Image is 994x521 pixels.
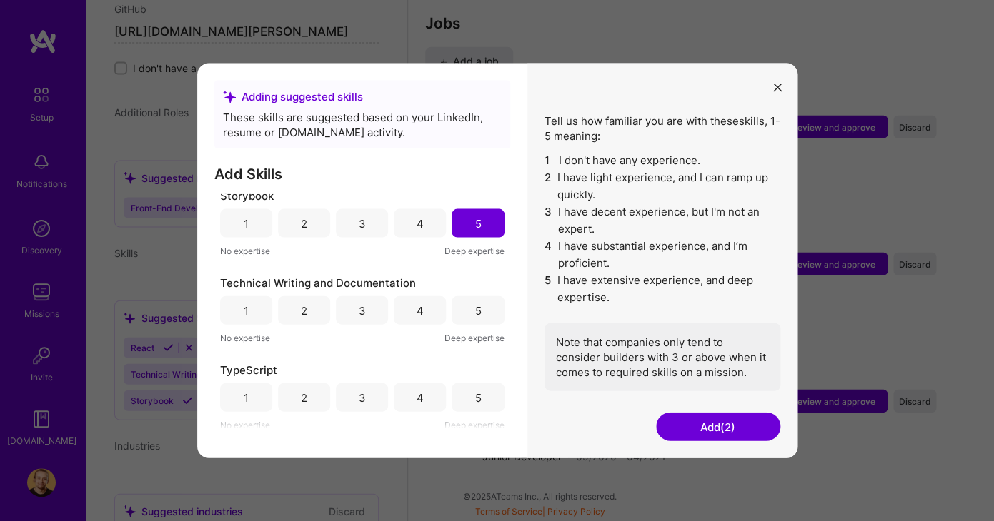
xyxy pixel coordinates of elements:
div: 5 [474,216,481,231]
span: Deep expertise [444,418,505,433]
li: I have substantial experience, and I’m proficient. [545,238,780,272]
div: 3 [359,390,366,405]
div: Tell us how familiar you are with these skills , 1-5 meaning: [545,113,780,391]
span: Storybook [220,188,274,203]
div: Adding suggested skills [223,89,502,104]
div: 3 [359,216,366,231]
li: I don't have any experience. [545,152,780,169]
div: 2 [301,303,307,318]
span: Technical Writing and Documentation [220,275,416,290]
div: modal [197,64,797,458]
span: 4 [545,238,552,272]
span: No expertise [220,330,270,345]
span: Deep expertise [444,243,505,258]
i: icon Close [773,83,782,91]
div: 3 [359,303,366,318]
div: 1 [244,303,249,318]
div: Note that companies only tend to consider builders with 3 or above when it comes to required skil... [545,323,780,391]
span: TypeScript [220,363,277,378]
span: No expertise [220,243,270,258]
li: I have decent experience, but I'm not an expert. [545,203,780,238]
li: I have light experience, and I can ramp up quickly. [545,169,780,203]
div: 1 [244,216,249,231]
div: 4 [417,390,424,405]
div: 4 [417,216,424,231]
span: 2 [545,169,552,203]
div: 5 [474,390,481,405]
i: icon SuggestedTeams [223,90,236,103]
div: 2 [301,216,307,231]
li: I have extensive experience, and deep expertise. [545,272,780,306]
button: Add(2) [656,413,780,441]
span: No expertise [220,418,270,433]
div: 5 [474,303,481,318]
span: 1 [545,152,553,169]
div: 2 [301,390,307,405]
div: 1 [244,390,249,405]
h3: Add Skills [214,166,510,183]
span: Deep expertise [444,330,505,345]
span: 3 [545,203,552,238]
span: 5 [545,272,552,306]
div: These skills are suggested based on your LinkedIn, resume or [DOMAIN_NAME] activity. [223,110,502,140]
div: 4 [417,303,424,318]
